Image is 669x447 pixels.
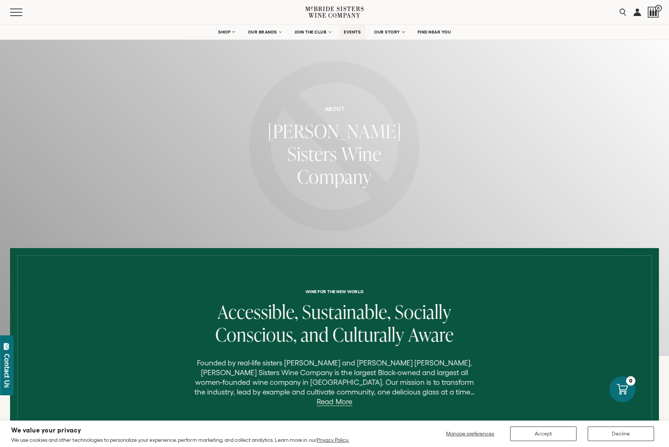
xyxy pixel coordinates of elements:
[442,427,499,441] button: Manage preferences
[339,25,365,39] a: EVENTS
[446,431,494,437] span: Manage preferences
[290,25,336,39] a: JOIN THE CLUB
[288,141,337,167] span: Sisters
[317,437,349,443] a: Privacy Policy.
[325,106,345,112] h6: About
[215,321,296,347] span: Conscious,
[341,141,381,167] span: Wine
[218,299,298,324] span: Accessible,
[297,164,372,189] span: Company
[295,29,327,35] span: JOIN THE CLUB
[588,427,654,441] button: Decline
[301,321,329,347] span: and
[10,9,37,16] button: Mobile Menu Trigger
[374,29,400,35] span: OUR STORY
[50,289,619,294] h6: Wine for the new world
[190,358,479,406] p: Founded by real-life sisters [PERSON_NAME] and [PERSON_NAME] [PERSON_NAME], [PERSON_NAME] Sisters...
[344,29,361,35] span: EVENTS
[333,321,404,347] span: Culturally
[626,376,635,386] div: 0
[317,397,352,406] a: Read More
[413,25,456,39] a: FIND NEAR YOU
[11,427,349,434] h2: We value your privacy
[369,25,409,39] a: OUR STORY
[408,321,453,347] span: Aware
[418,29,451,35] span: FIND NEAR YOU
[268,118,401,144] span: [PERSON_NAME]
[243,25,286,39] a: OUR BRANDS
[655,5,662,12] span: 0
[218,29,231,35] span: SHOP
[510,427,577,441] button: Accept
[248,29,277,35] span: OUR BRANDS
[11,437,349,443] p: We use cookies and other technologies to personalize your experience, perform marketing, and coll...
[302,299,391,324] span: Sustainable,
[395,299,451,324] span: Socially
[3,354,11,388] div: Contact Us
[213,25,239,39] a: SHOP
